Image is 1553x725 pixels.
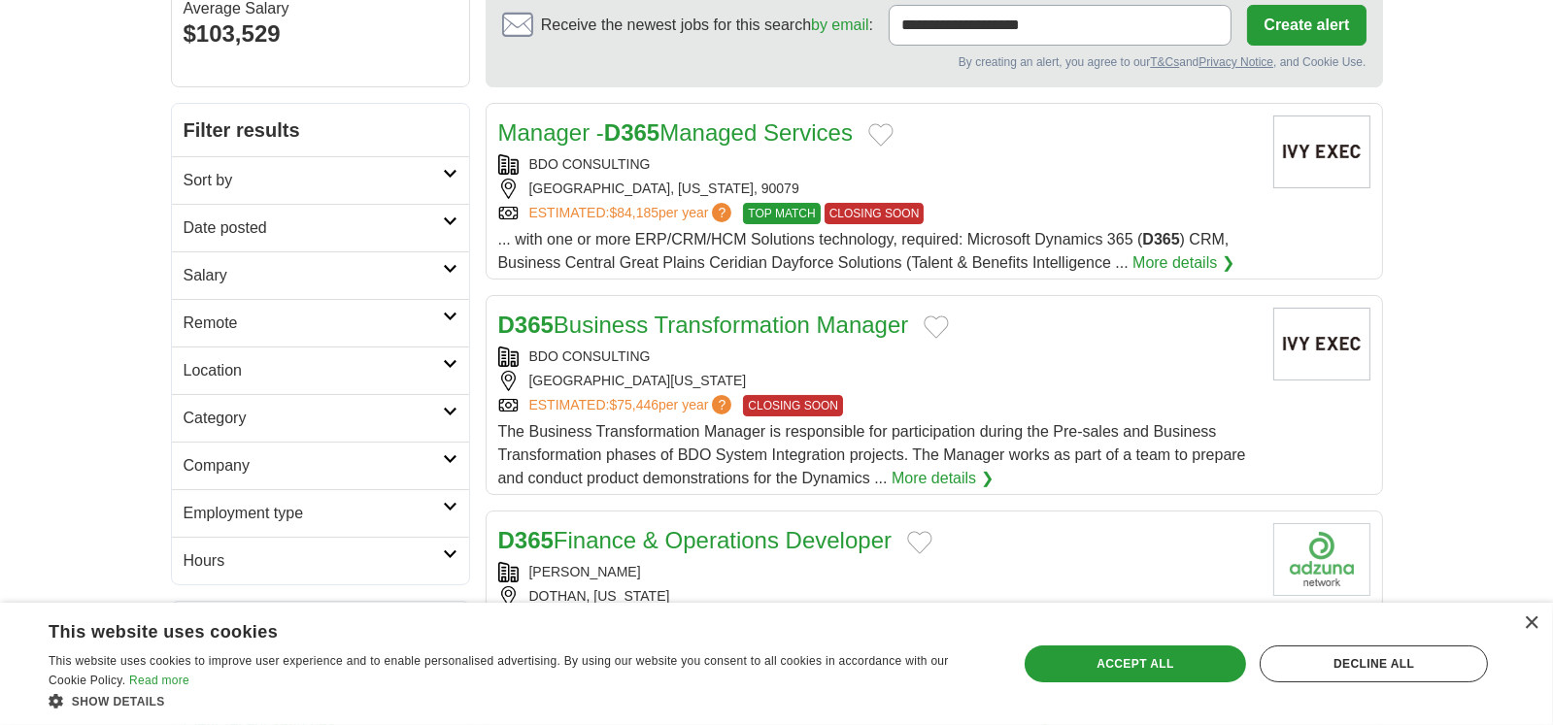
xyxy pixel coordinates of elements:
div: This website uses cookies [49,614,940,643]
a: T&Cs [1150,55,1179,69]
span: CLOSING SOON [743,395,843,416]
a: Category [172,394,469,442]
a: Privacy Notice [1199,55,1273,69]
div: [PERSON_NAME] [498,562,1258,582]
span: ? [712,203,731,222]
div: BDO CONSULTING [498,154,1258,175]
a: More details ❯ [892,467,994,490]
a: Location [172,346,469,394]
button: Add to favorite jobs [907,531,932,554]
a: Company [172,442,469,489]
strong: D365 [498,527,554,553]
div: Accept all [1025,645,1247,682]
div: [GEOGRAPHIC_DATA][US_STATE] [498,371,1258,391]
img: Company logo [1273,115,1370,188]
span: The Business Transformation Manager is responsible for participation during the Pre-sales and Bus... [498,423,1246,486]
a: D365Finance & Operations Developer [498,527,893,553]
h2: Category [184,407,443,430]
a: D365Business Transformation Manager [498,312,909,338]
span: $84,185 [609,205,658,220]
div: Show details [49,691,989,710]
div: $103,529 [184,16,457,51]
span: TOP MATCH [743,203,820,224]
div: Decline all [1260,645,1488,682]
strong: D365 [1142,231,1179,247]
h2: Salary [184,264,443,287]
a: Read more, opens a new window [129,674,189,687]
h2: Sort by [184,169,443,192]
h2: Hours [184,549,443,573]
span: $75,446 [609,397,658,412]
button: Add to favorite jobs [924,315,949,339]
div: DOTHAN, [US_STATE] [498,586,1258,607]
h2: Location [184,359,443,382]
strong: D365 [498,312,554,338]
a: ESTIMATED:$75,446per year? [529,395,736,416]
a: Employment type [172,489,469,537]
h2: Remote [184,312,443,335]
div: Close [1524,616,1538,631]
div: Average Salary [184,1,457,16]
a: Salary [172,251,469,299]
h2: Date posted [184,216,443,240]
div: By creating an alert, you agree to our and , and Cookie Use. [502,53,1367,71]
a: More details ❯ [1132,251,1234,275]
button: Create alert [1247,5,1366,46]
span: ... with one or more ERP/CRM/HCM Solutions technology, required: Microsoft Dynamics 365 ( ) CRM, ... [498,231,1230,271]
h2: Employment type [184,502,443,525]
button: Add to favorite jobs [868,123,894,147]
div: [GEOGRAPHIC_DATA], [US_STATE], 90079 [498,179,1258,199]
strong: D365 [604,119,659,146]
a: Remote [172,299,469,346]
a: Date posted [172,204,469,251]
a: by email [811,16,869,33]
h2: Filter results [172,104,469,156]
span: ? [712,395,731,414]
img: Company logo [1273,523,1370,596]
img: Company logo [1273,308,1370,380]
a: Sort by [172,156,469,204]
span: CLOSING SOON [825,203,925,224]
span: Show details [72,695,165,709]
span: Receive the newest jobs for this search : [541,14,873,37]
a: ESTIMATED:$84,185per year? [529,203,736,224]
a: Manager -D365Managed Services [498,119,854,146]
span: This website uses cookies to improve user experience and to enable personalised advertising. By u... [49,654,949,687]
h2: Company [184,454,443,478]
div: BDO CONSULTING [498,346,1258,367]
a: Hours [172,537,469,584]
